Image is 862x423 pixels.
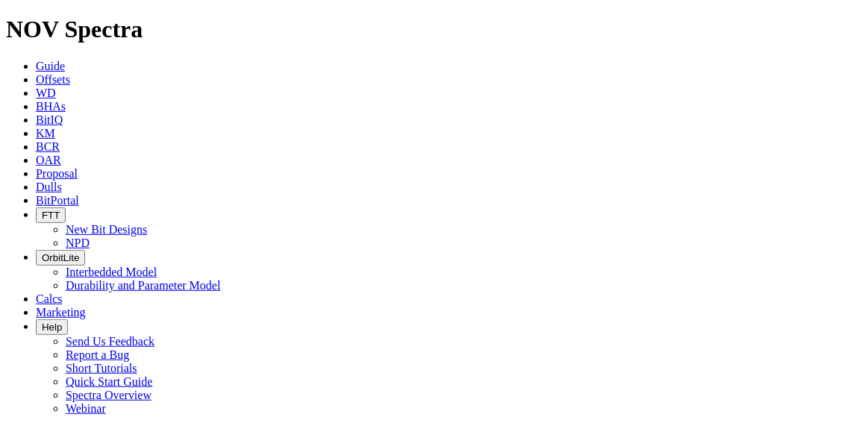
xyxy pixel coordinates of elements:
[66,223,147,236] a: New Bit Designs
[36,194,79,207] a: BitPortal
[36,154,61,166] a: OAR
[66,375,152,388] a: Quick Start Guide
[36,292,63,305] a: Calcs
[36,319,68,335] button: Help
[42,252,79,263] span: OrbitLite
[36,100,66,113] a: BHAs
[36,207,66,223] button: FTT
[36,87,56,99] a: WD
[66,335,154,348] a: Send Us Feedback
[66,279,221,292] a: Durability and Parameter Model
[36,306,86,319] a: Marketing
[36,167,78,180] a: Proposal
[36,73,70,86] a: Offsets
[36,127,55,140] a: KM
[36,60,65,72] a: Guide
[66,389,152,401] a: Spectra Overview
[66,236,90,249] a: NPD
[66,362,137,375] a: Short Tutorials
[36,113,63,126] a: BitIQ
[36,181,62,193] a: Dulls
[66,348,129,361] a: Report a Bug
[6,16,856,43] h1: NOV Spectra
[66,266,157,278] a: Interbedded Model
[36,140,60,153] a: BCR
[66,402,106,415] a: Webinar
[42,210,60,221] span: FTT
[42,322,62,333] span: Help
[36,250,85,266] button: OrbitLite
